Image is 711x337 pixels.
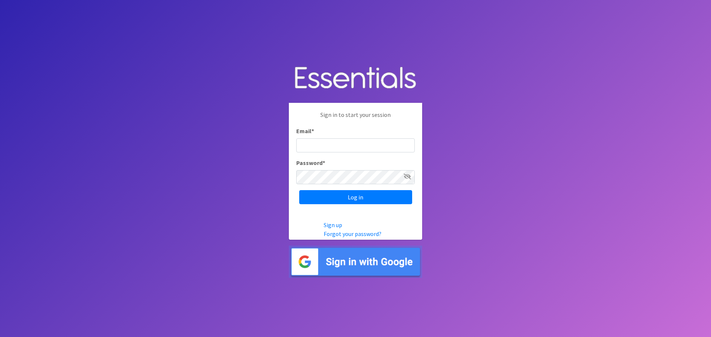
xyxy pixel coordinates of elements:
[324,221,342,229] a: Sign up
[289,246,422,278] img: Sign in with Google
[311,127,314,135] abbr: required
[299,190,412,204] input: Log in
[323,159,325,166] abbr: required
[324,230,381,237] a: Forgot your password?
[296,127,314,135] label: Email
[289,59,422,97] img: Human Essentials
[296,158,325,167] label: Password
[296,110,415,127] p: Sign in to start your session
